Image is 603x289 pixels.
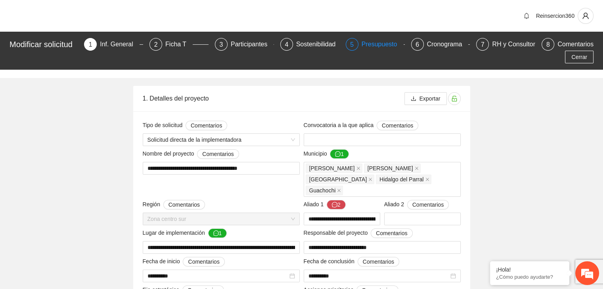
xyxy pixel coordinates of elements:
[565,51,593,63] button: Cerrar
[163,200,205,209] button: Región
[306,186,343,195] span: Guachochi
[147,213,295,225] span: Zona centro sur
[358,257,399,266] button: Fecha de conclusión
[546,41,550,48] span: 8
[481,41,484,48] span: 7
[89,41,92,48] span: 1
[337,188,341,192] span: close
[419,94,440,103] span: Exportar
[183,257,224,266] button: Fecha de inicio
[368,177,372,181] span: close
[143,121,228,130] span: Tipo de solicitud
[557,38,593,51] div: Comentarios
[154,41,158,48] span: 2
[377,121,418,130] button: Convocatoria a la que aplica
[191,121,222,130] span: Comentarios
[404,92,447,105] button: downloadExportar
[4,200,151,227] textarea: Escriba su mensaje y pulse “Intro”
[280,38,339,51] div: 4Sostenibilidad
[143,87,404,110] div: 1. Detalles del proyecto
[368,164,413,173] span: [PERSON_NAME]
[411,38,470,51] div: 6Cronograma
[425,177,429,181] span: close
[219,41,223,48] span: 3
[335,151,341,158] span: message
[376,229,407,238] span: Comentarios
[364,164,421,173] span: Aquiles Serdán
[356,166,360,170] span: close
[143,228,227,238] span: Lugar de implementación
[231,38,274,51] div: Participantes
[346,38,405,51] div: 5Presupuesto
[208,228,227,238] button: Lugar de implementación
[285,41,288,48] span: 4
[476,38,535,51] div: 7RH y Consultores
[371,228,412,238] button: Responsable del proyecto
[309,164,355,173] span: [PERSON_NAME]
[327,200,346,209] button: Aliado 1
[46,97,109,177] span: Estamos en línea.
[496,274,563,280] p: ¿Cómo puedo ayudarte?
[415,166,419,170] span: close
[215,38,274,51] div: 3Participantes
[197,149,239,159] button: Nombre del proyecto
[304,121,419,130] span: Convocatoria a la que aplica
[309,186,336,195] span: Guachochi
[448,95,460,102] span: unlock
[186,121,227,130] button: Tipo de solicitud
[427,38,469,51] div: Cronograma
[571,53,587,61] span: Cerrar
[415,41,419,48] span: 6
[306,164,362,173] span: Cuauhtémoc
[363,257,394,266] span: Comentarios
[496,266,563,273] div: ¡Hola!
[350,41,354,48] span: 5
[100,38,140,51] div: Inf. General
[143,200,205,209] span: Región
[384,200,449,209] span: Aliado 2
[362,38,404,51] div: Presupuesto
[542,38,593,51] div: 8Comentarios
[10,38,79,51] div: Modificar solicitud
[536,13,574,19] span: Reinsercion360
[143,257,225,266] span: Fecha de inicio
[578,8,593,24] button: user
[521,13,532,19] span: bell
[309,175,367,184] span: [GEOGRAPHIC_DATA]
[382,121,413,130] span: Comentarios
[304,149,349,159] span: Municipio
[143,149,239,159] span: Nombre del proyecto
[149,38,209,51] div: 2Ficha T
[41,40,133,51] div: Chatee con nosotros ahora
[306,175,375,184] span: Chihuahua
[407,200,449,209] button: Aliado 2
[202,150,234,158] span: Comentarios
[304,200,346,209] span: Aliado 1
[578,12,593,19] span: user
[165,38,193,51] div: Ficha T
[188,257,219,266] span: Comentarios
[332,202,337,208] span: message
[520,10,533,22] button: bell
[412,200,444,209] span: Comentarios
[213,230,219,237] span: message
[168,200,200,209] span: Comentarios
[379,175,423,184] span: Hidalgo del Parral
[147,134,295,146] span: Solicitud directa de la implementadora
[304,257,400,266] span: Fecha de conclusión
[296,38,342,51] div: Sostenibilidad
[376,175,431,184] span: Hidalgo del Parral
[84,38,143,51] div: 1Inf. General
[130,4,149,23] div: Minimizar ventana de chat en vivo
[411,96,416,102] span: download
[304,228,413,238] span: Responsable del proyecto
[448,92,461,105] button: unlock
[330,149,349,159] button: Municipio
[492,38,548,51] div: RH y Consultores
